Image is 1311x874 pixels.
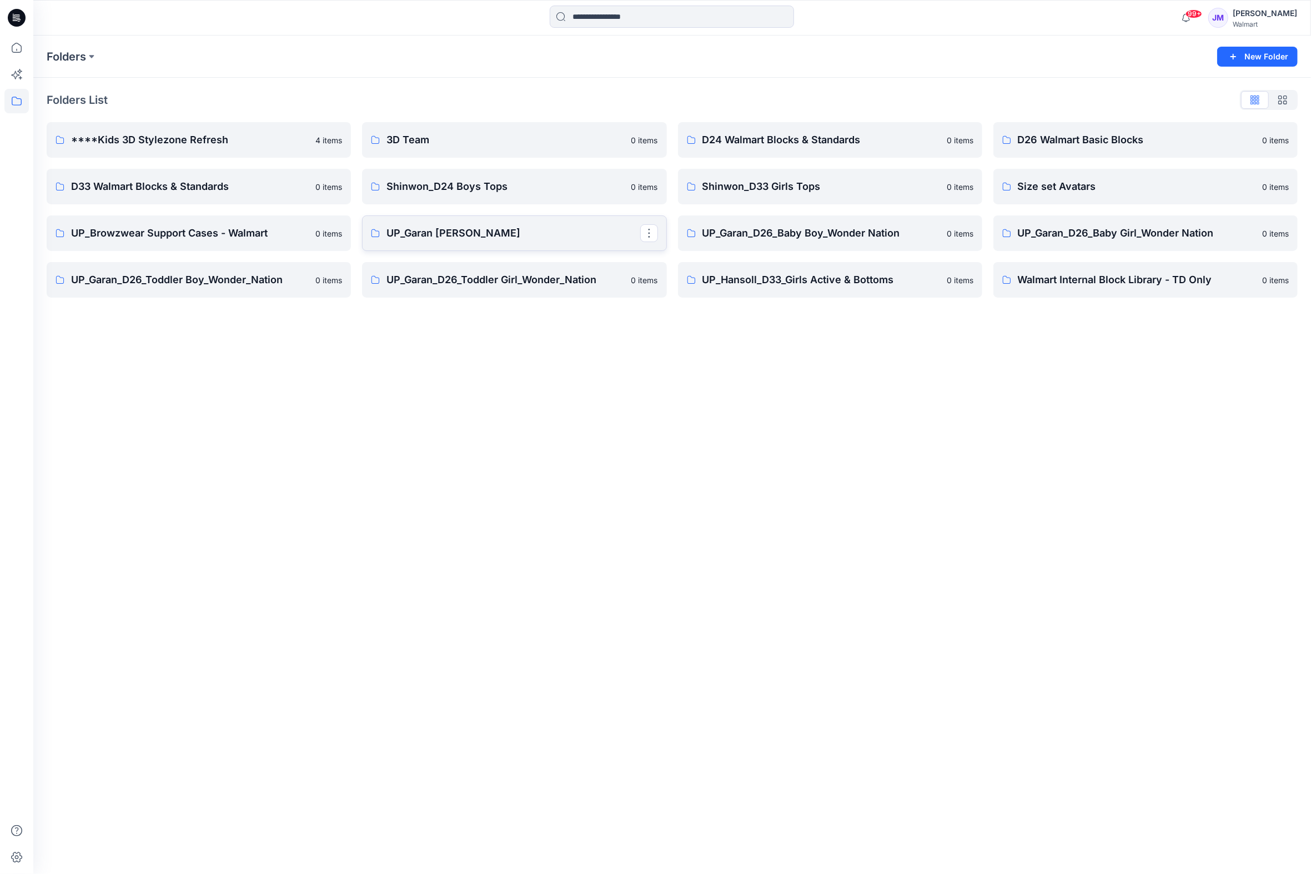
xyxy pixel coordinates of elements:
[1233,7,1297,20] div: [PERSON_NAME]
[678,169,982,204] a: Shinwon_D33 Girls Tops0 items
[362,215,666,251] a: UP_Garan [PERSON_NAME]
[386,272,624,288] p: UP_Garan_D26_Toddler Girl_Wonder_Nation
[702,272,940,288] p: UP_Hansoll_D33_Girls Active & Bottoms
[1018,179,1255,194] p: Size set Avatars
[1018,272,1255,288] p: Walmart Internal Block Library - TD Only
[315,181,342,193] p: 0 items
[386,132,624,148] p: 3D Team
[1018,225,1255,241] p: UP_Garan_D26_Baby Girl_Wonder Nation
[993,122,1298,158] a: D26 Walmart Basic Blocks0 items
[362,122,666,158] a: 3D Team0 items
[631,274,658,286] p: 0 items
[47,49,86,64] a: Folders
[1262,134,1289,146] p: 0 items
[386,225,640,241] p: UP_Garan [PERSON_NAME]
[47,92,108,108] p: Folders List
[47,122,351,158] a: ****Kids 3D Stylezone Refresh4 items
[702,132,940,148] p: D24 Walmart Blocks & Standards
[47,215,351,251] a: UP_Browzwear Support Cases - Walmart0 items
[678,262,982,298] a: UP_Hansoll_D33_Girls Active & Bottoms0 items
[631,181,658,193] p: 0 items
[702,225,940,241] p: UP_Garan_D26_Baby Boy_Wonder Nation
[315,228,342,239] p: 0 items
[1262,181,1289,193] p: 0 items
[947,181,973,193] p: 0 items
[47,262,351,298] a: UP_Garan_D26_Toddler Boy_Wonder_Nation0 items
[631,134,658,146] p: 0 items
[1262,228,1289,239] p: 0 items
[362,262,666,298] a: UP_Garan_D26_Toddler Girl_Wonder_Nation0 items
[993,215,1298,251] a: UP_Garan_D26_Baby Girl_Wonder Nation0 items
[1208,8,1228,28] div: JM
[678,122,982,158] a: D24 Walmart Blocks & Standards0 items
[678,215,982,251] a: UP_Garan_D26_Baby Boy_Wonder Nation0 items
[993,262,1298,298] a: Walmart Internal Block Library - TD Only0 items
[47,169,351,204] a: D33 Walmart Blocks & Standards0 items
[71,225,309,241] p: UP_Browzwear Support Cases - Walmart
[702,179,940,194] p: Shinwon_D33 Girls Tops
[1233,20,1297,28] div: Walmart
[1186,9,1202,18] span: 99+
[315,134,342,146] p: 4 items
[315,274,342,286] p: 0 items
[71,132,309,148] p: ****Kids 3D Stylezone Refresh
[71,179,309,194] p: D33 Walmart Blocks & Standards
[1217,47,1298,67] button: New Folder
[386,179,624,194] p: Shinwon_D24 Boys Tops
[947,274,973,286] p: 0 items
[993,169,1298,204] a: Size set Avatars0 items
[1262,274,1289,286] p: 0 items
[1018,132,1255,148] p: D26 Walmart Basic Blocks
[362,169,666,204] a: Shinwon_D24 Boys Tops0 items
[71,272,309,288] p: UP_Garan_D26_Toddler Boy_Wonder_Nation
[947,134,973,146] p: 0 items
[947,228,973,239] p: 0 items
